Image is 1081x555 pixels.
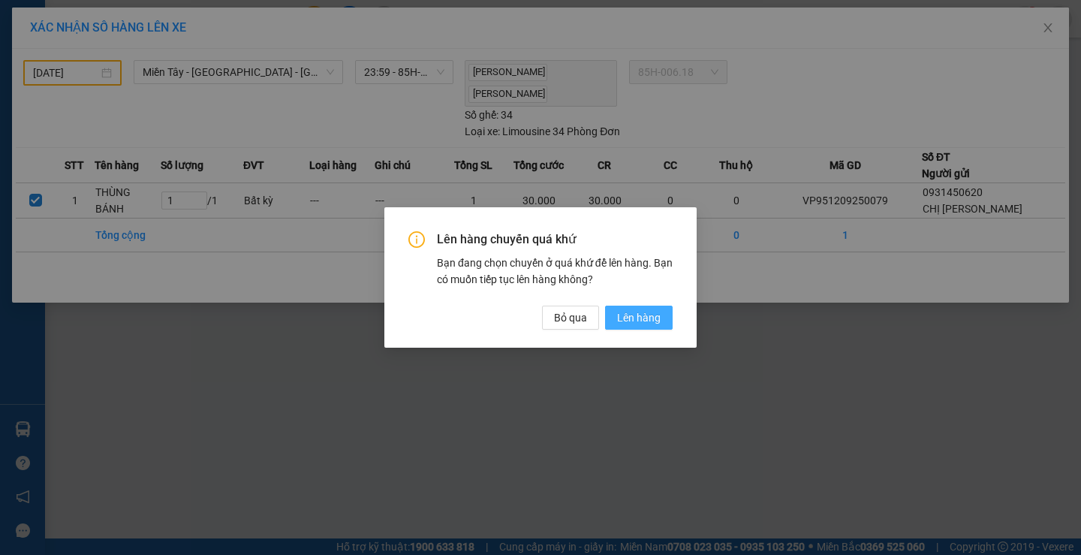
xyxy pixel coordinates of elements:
span: Lên hàng chuyến quá khứ [437,231,673,248]
span: info-circle [408,231,425,248]
button: Lên hàng [605,306,673,330]
button: Bỏ qua [542,306,599,330]
span: Bỏ qua [554,309,587,326]
div: Bạn đang chọn chuyến ở quá khứ để lên hàng. Bạn có muốn tiếp tục lên hàng không? [437,255,673,288]
span: Lên hàng [617,309,661,326]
